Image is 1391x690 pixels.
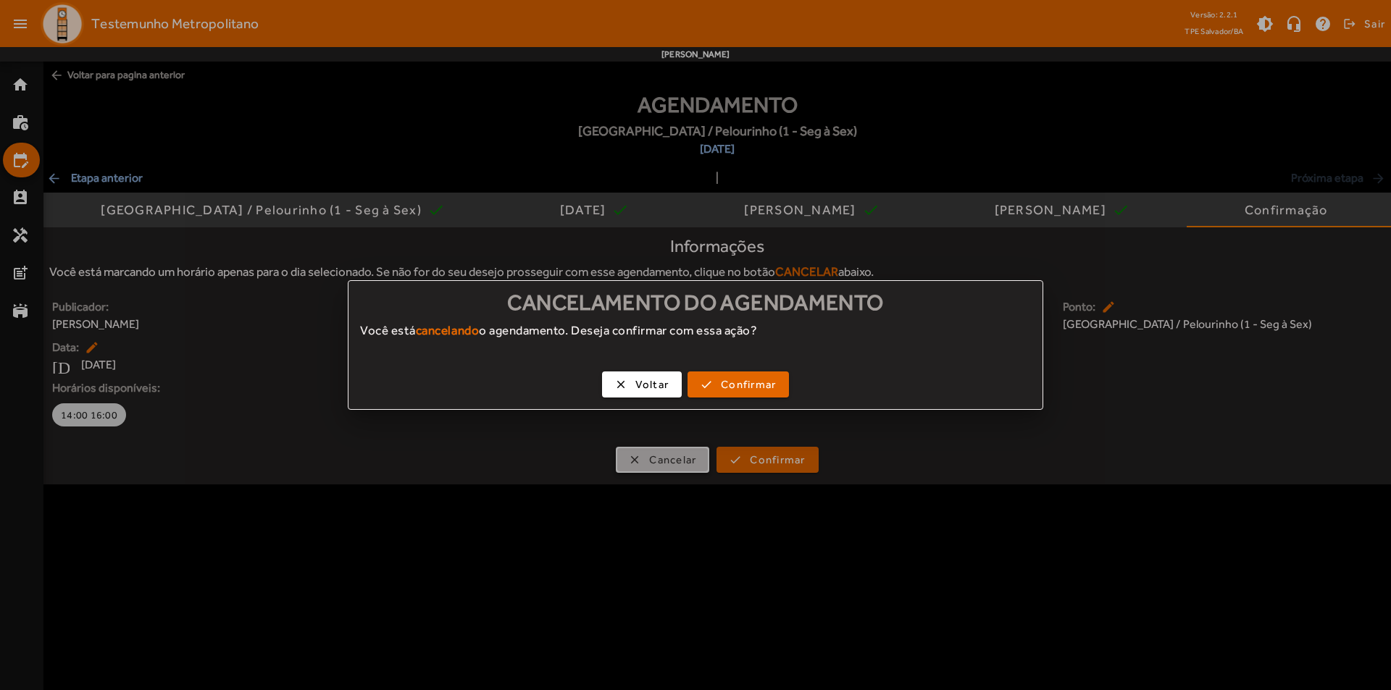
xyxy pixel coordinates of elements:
[602,371,682,397] button: Voltar
[348,321,1043,353] div: Você está o agendamento. Deseja confirmar com essa ação?
[721,376,776,393] span: Confirmar
[507,290,883,315] span: Cancelamento do agendamento
[635,376,669,393] span: Voltar
[416,323,479,337] strong: cancelando
[688,371,789,397] button: Confirmar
